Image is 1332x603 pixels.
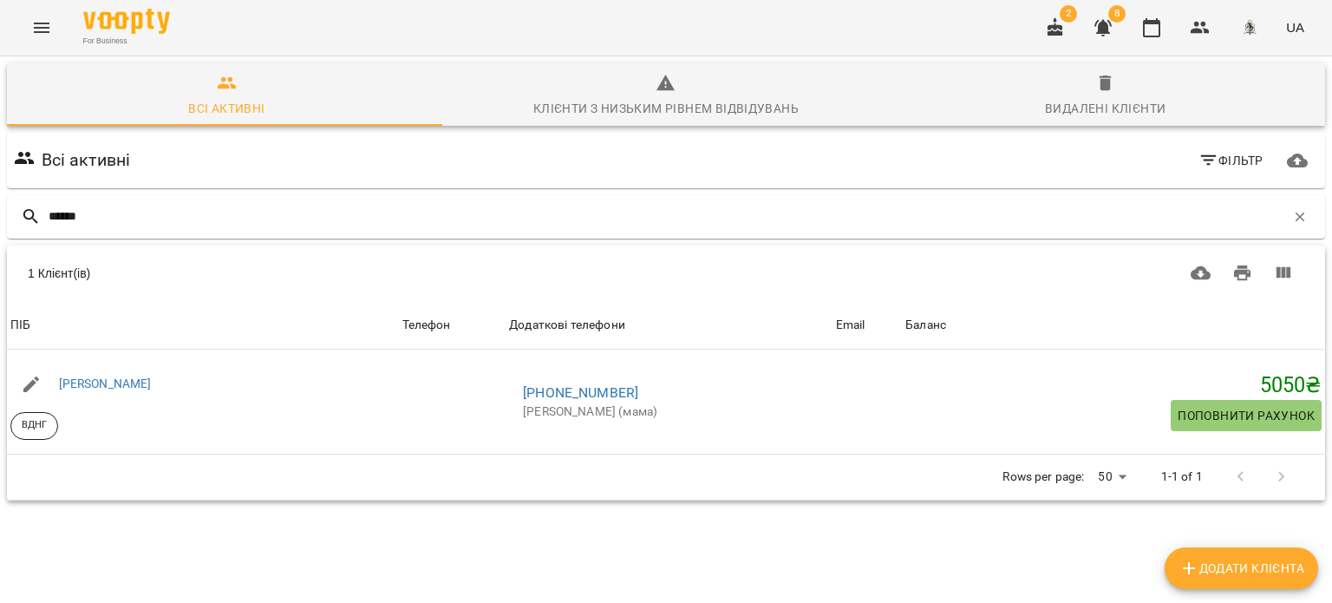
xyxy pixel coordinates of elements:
[1171,400,1322,431] button: Поповнити рахунок
[905,372,1322,399] h5: 5050 ₴
[509,315,625,336] div: Додаткові телефони
[1237,16,1262,40] img: 8c829e5ebed639b137191ac75f1a07db.png
[7,246,1325,301] div: Table Toolbar
[1165,547,1318,589] button: Додати клієнта
[523,384,638,401] a: [PHONE_NUMBER]
[523,403,814,421] p: [PERSON_NAME] (мама)
[10,315,395,336] span: ПІБ
[905,315,946,336] div: Sort
[905,315,946,336] div: Баланс
[1045,98,1165,119] div: Видалені клієнти
[21,7,62,49] button: Menu
[1279,11,1311,43] button: UA
[1178,405,1315,426] span: Поповнити рахунок
[1180,252,1222,294] button: Завантажити CSV
[10,315,30,336] div: ПІБ
[83,36,170,47] span: For Business
[836,315,865,336] div: Sort
[1108,5,1126,23] span: 8
[1060,5,1077,23] span: 2
[1091,464,1133,489] div: 50
[1263,252,1304,294] button: Вигляд колонок
[509,315,828,336] span: Додаткові телефони
[1286,18,1304,36] span: UA
[188,98,264,119] div: Всі активні
[1192,145,1270,176] button: Фільтр
[10,315,30,336] div: Sort
[533,98,799,119] div: Клієнти з низьким рівнем відвідувань
[10,412,58,440] div: ВДНГ
[42,147,131,174] h6: Всі активні
[83,9,170,34] img: Voopty Logo
[59,377,152,390] a: [PERSON_NAME]
[836,315,899,336] span: Email
[836,315,865,336] div: Email
[509,315,625,336] div: Sort
[1002,469,1084,486] p: Rows per page:
[402,315,503,336] span: Телефон
[22,418,47,433] p: ВДНГ
[1179,558,1304,579] span: Додати клієнта
[402,315,451,336] div: Телефон
[1198,150,1263,171] span: Фільтр
[1222,252,1263,294] button: Друк
[402,315,451,336] div: Sort
[28,265,636,282] div: 1 Клієнт(ів)
[905,315,1322,336] span: Баланс
[1161,469,1203,486] p: 1-1 of 1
